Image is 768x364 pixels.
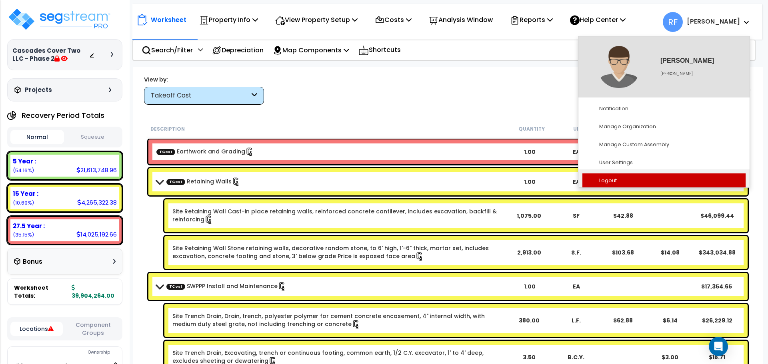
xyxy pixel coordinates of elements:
span: TCost [156,149,175,155]
p: Costs [375,14,412,25]
div: $3.00 [647,353,692,361]
div: L.F. [554,316,599,324]
div: Takeoff Cost [151,91,250,100]
div: $18.71 [694,353,740,361]
a: User Settings [582,155,746,170]
img: logo_pro_r.png [7,7,111,31]
h3: Projects [25,86,52,94]
div: EA [553,148,600,156]
b: 27.5 Year : [13,222,45,230]
img: avatar.png [598,46,640,88]
a: Individual Item [172,312,505,329]
div: [PERSON_NAME] [660,60,730,61]
div: $42.88 [600,212,646,220]
div: SF [554,212,599,220]
a: Manage Custom Assembly [582,137,746,152]
small: (54.16%) [13,167,34,174]
div: Ownership [24,348,122,357]
a: Individual Item [172,244,505,261]
small: Unit [573,126,585,132]
p: Search/Filter [142,45,193,56]
div: Open Intercom Messenger [709,337,728,356]
p: Analysis Window [429,14,493,25]
div: B.C.Y. [554,353,599,361]
div: 1.00 [506,282,553,290]
div: 1.00 [506,148,553,156]
div: $103.68 [600,249,646,257]
small: (35.15%) [13,231,34,238]
div: 2,913.00 [506,249,552,257]
div: 4,265,322.38 [77,198,117,207]
b: [PERSON_NAME] [687,17,740,26]
div: Shortcuts [354,40,405,60]
a: Manage Organization [582,119,746,134]
small: (10.69%) [13,199,34,206]
b: 39,904,264.00 [72,284,114,300]
a: Custom Item [166,282,286,291]
span: TCost [166,283,185,289]
a: Custom Item [156,147,254,156]
button: Normal [10,130,64,144]
div: 14,025,192.66 [76,230,117,239]
p: Help Center [570,14,626,25]
div: EA [553,178,600,186]
p: View Property Setup [275,14,358,25]
small: Description [150,126,185,132]
p: Reports [510,14,553,25]
div: 1.00 [506,178,553,186]
div: $17,354.65 [693,282,740,290]
p: Map Components [273,45,349,56]
small: Quantity [518,126,545,132]
div: 21,613,748.96 [76,166,117,174]
p: Depreciation [212,45,264,56]
button: Squeeze [66,130,120,144]
div: $26,229.12 [694,316,740,324]
a: Individual Item [172,207,505,224]
a: Custom Item [166,177,240,186]
div: $62.88 [600,316,646,324]
b: 15 Year : [13,189,38,198]
div: Depreciation [208,41,268,60]
h3: Bonus [23,259,42,265]
div: $6.14 [647,316,692,324]
div: 1,075.00 [506,212,552,220]
div: View by: [144,76,264,84]
h4: Recovery Period Totals [22,111,104,119]
button: Component Groups [67,320,119,337]
div: $343,034.88 [694,249,740,257]
div: EA [553,282,600,290]
span: RF [663,12,683,32]
p: Shortcuts [358,44,401,56]
p: Worksheet [151,14,186,25]
b: 5 Year : [13,157,36,165]
div: S.F. [554,249,599,257]
a: Logout [582,173,746,188]
div: $46,099.44 [694,212,740,220]
p: Property Info [199,14,258,25]
div: 3.50 [506,353,552,361]
button: Locations [10,322,63,336]
h3: Cascades Cover Two LLC - Phase 2 [12,47,89,63]
span: Worksheet Totals: [14,284,68,300]
a: Notification [582,101,746,116]
div: 380.00 [506,316,552,324]
div: $14.08 [647,249,692,257]
span: TCost [166,179,185,185]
